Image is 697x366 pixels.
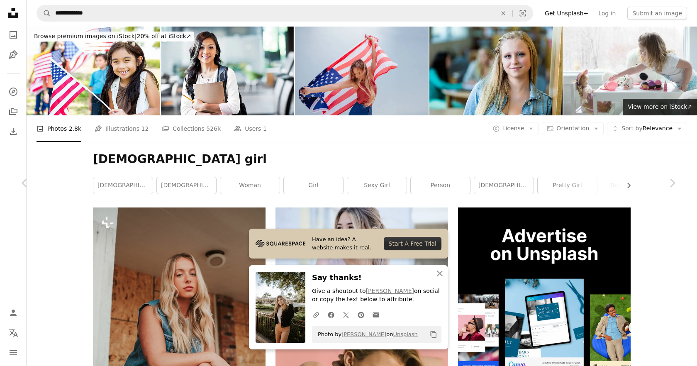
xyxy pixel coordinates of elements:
button: Search Unsplash [37,5,51,21]
a: girl [284,177,343,194]
a: person [411,177,470,194]
img: woman in white v neck long sleeve shirt smiling [275,207,448,305]
a: [DEMOGRAPHIC_DATA] woman [93,177,153,194]
a: [DEMOGRAPHIC_DATA] girl [474,177,534,194]
div: Start A Free Trial [384,237,441,250]
a: Users 1 [234,115,267,142]
span: Orientation [556,125,589,132]
img: file-1705255347840-230a6ab5bca9image [256,237,305,250]
a: Share over email [368,306,383,323]
button: Clear [494,5,512,21]
button: Sort byRelevance [607,122,687,135]
p: Give a shoutout to on social or copy the text below to attribute. [312,287,441,304]
div: 20% off at iStock ↗ [32,32,194,41]
a: [DEMOGRAPHIC_DATA] [157,177,216,194]
a: Get Unsplash+ [540,7,593,20]
a: Download History [5,123,22,140]
a: Photos [5,27,22,43]
a: View more on iStock↗ [623,99,697,115]
span: Have an idea? A website makes it real. [312,235,377,252]
a: Illustrations [5,46,22,63]
img: Asian college student [161,27,295,115]
a: pretty girl [538,177,597,194]
span: Photo by on [314,328,418,341]
a: [PERSON_NAME] [341,331,386,337]
span: Relevance [621,124,673,133]
a: Browse premium images on iStock|20% off at iStock↗ [27,27,199,46]
a: Share on Twitter [339,306,353,323]
button: Menu [5,344,22,361]
button: Copy to clipboard [426,327,441,342]
button: scroll list to the right [621,177,631,194]
a: Share on Pinterest [353,306,368,323]
img: A little girl having a tea party [563,27,697,115]
button: Visual search [513,5,533,21]
a: Unsplash [393,331,417,337]
a: Illustrations 12 [95,115,149,142]
a: a woman sitting on a porch with her arms crossed [93,312,266,319]
h1: [DEMOGRAPHIC_DATA] girl [93,152,631,167]
a: Next [647,143,697,223]
span: License [502,125,524,132]
span: Sort by [621,125,642,132]
a: woman [220,177,280,194]
a: Log in [593,7,621,20]
a: Explore [5,83,22,100]
a: Have an idea? A website makes it real.Start A Free Trial [249,229,448,259]
button: License [488,122,539,135]
a: Share on Facebook [324,306,339,323]
span: 12 [141,124,149,133]
a: [PERSON_NAME] [366,288,414,294]
img: Pretty high school girl in school library [429,27,563,115]
a: Collections 526k [162,115,221,142]
a: Log in / Sign up [5,305,22,321]
form: Find visuals sitewide [37,5,533,22]
span: 526k [206,124,221,133]
img: Beautiful Young Hipster Woman with USA Flag [295,27,429,115]
a: Collections [5,103,22,120]
a: sexy girl [347,177,407,194]
span: 1 [263,124,267,133]
img: Cute little girl holds American Flag [27,27,160,115]
span: Browse premium images on iStock | [34,33,136,39]
a: beautiful girls [601,177,660,194]
button: Submit an image [627,7,687,20]
h3: Say thanks! [312,272,441,284]
button: Orientation [542,122,604,135]
span: View more on iStock ↗ [628,103,692,110]
button: Language [5,325,22,341]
